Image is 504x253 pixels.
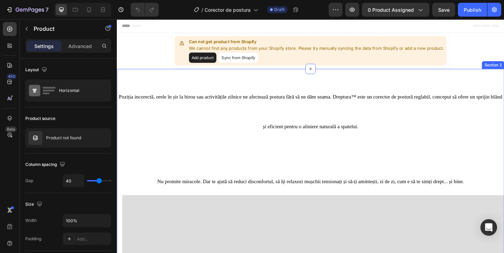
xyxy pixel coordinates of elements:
[63,175,84,187] input: Auto
[117,19,504,253] iframe: Design area
[480,219,497,236] div: Open Intercom Messenger
[46,135,81,140] p: Product not found
[59,83,101,99] div: Horizontal
[45,6,49,14] p: 7
[43,171,373,177] span: Nu promite miracole. Dar te ajută să reduci disconfortul, să îți relaxezi mușchii tensionați și s...
[25,200,44,209] div: Size
[205,6,251,13] span: Corector de postura
[432,3,455,17] button: Save
[131,3,159,17] div: Undo/Redo
[7,74,17,79] div: 450
[5,126,17,132] div: Beta
[362,3,429,17] button: 0 product assigned
[25,217,37,224] div: Width
[34,43,54,50] p: Settings
[25,65,49,75] div: Layout
[63,214,111,227] input: Auto
[25,236,41,242] div: Padding
[25,115,55,122] div: Product source
[393,46,415,52] div: Section 2
[25,160,67,169] div: Column spacing
[2,80,414,118] span: Poziția incorectă, orele în șir la birou sau activitățile zilnice ne afectează postura fără să ne...
[3,3,52,17] button: 7
[368,6,414,13] span: 0 product assigned
[464,6,481,13] div: Publish
[68,43,92,50] p: Advanced
[274,7,285,13] span: Draft
[77,236,110,242] div: Add...
[458,3,487,17] button: Publish
[28,131,42,145] img: no image transparent
[34,25,93,33] p: Product
[201,6,203,13] span: /
[25,178,33,184] div: Gap
[438,7,450,13] span: Save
